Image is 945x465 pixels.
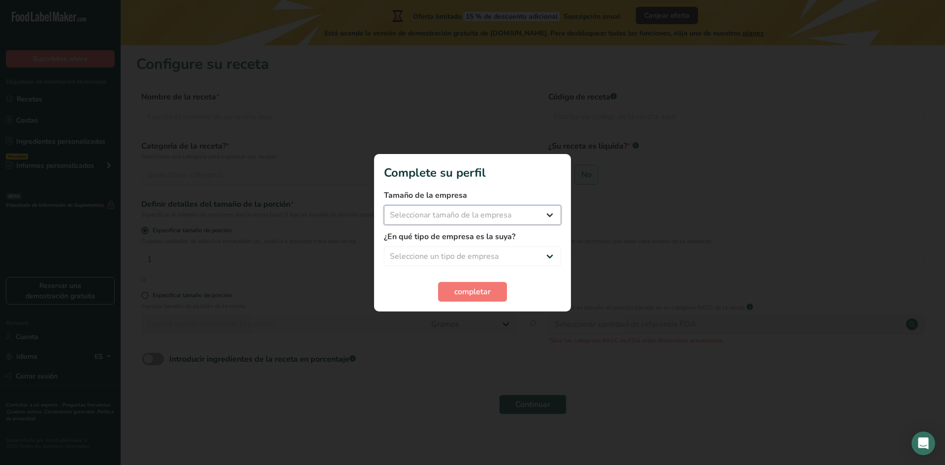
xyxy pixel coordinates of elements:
[912,432,935,455] div: Open Intercom Messenger
[438,282,507,302] button: completar
[454,286,491,298] span: completar
[384,164,561,182] h1: Complete su perfil
[384,231,561,243] label: ¿En qué tipo de empresa es la suya?
[384,189,561,201] label: Tamaño de la empresa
